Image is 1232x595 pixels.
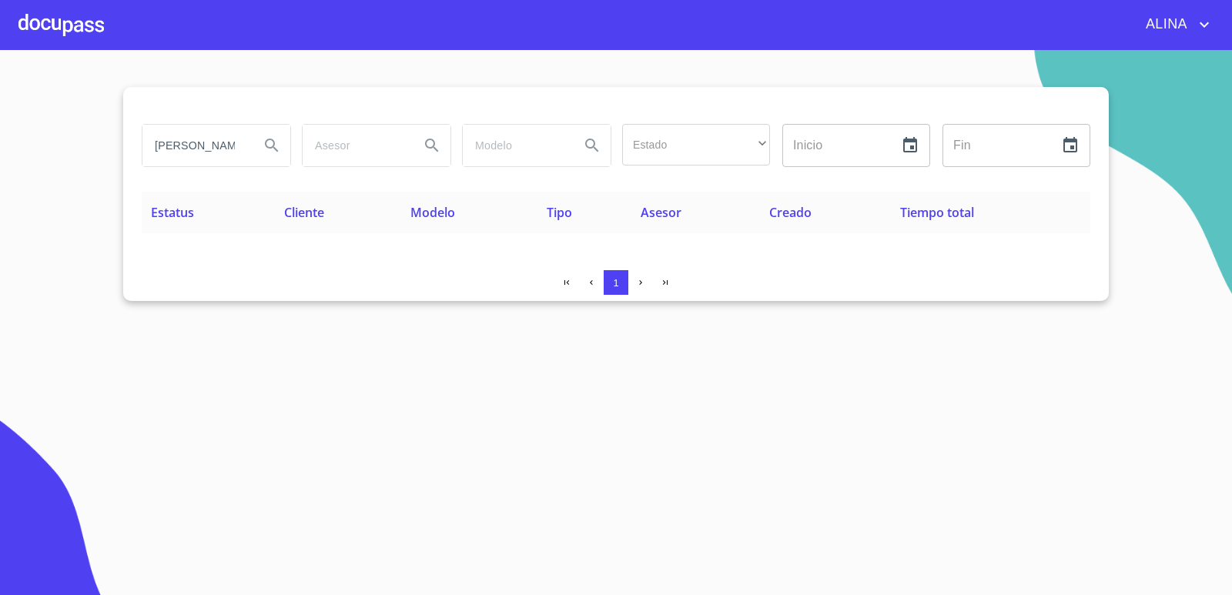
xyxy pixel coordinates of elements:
[142,125,247,166] input: search
[1134,12,1195,37] span: ALINA
[641,204,681,221] span: Asesor
[1134,12,1214,37] button: account of current user
[547,204,572,221] span: Tipo
[151,204,194,221] span: Estatus
[769,204,812,221] span: Creado
[284,204,324,221] span: Cliente
[574,127,611,164] button: Search
[303,125,407,166] input: search
[253,127,290,164] button: Search
[900,204,974,221] span: Tiempo total
[463,125,567,166] input: search
[604,270,628,295] button: 1
[413,127,450,164] button: Search
[613,277,618,289] span: 1
[410,204,455,221] span: Modelo
[622,124,770,165] div: ​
